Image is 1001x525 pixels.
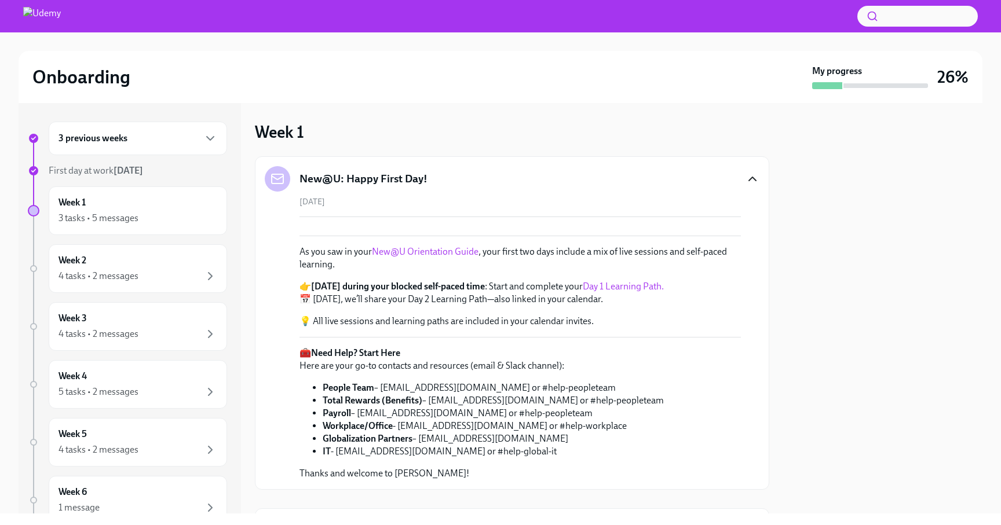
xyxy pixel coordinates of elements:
a: Day 1 Learning Path. [583,281,664,292]
strong: [DATE] [114,165,143,176]
div: 4 tasks • 2 messages [59,443,138,456]
h2: Onboarding [32,65,130,89]
div: 4 tasks • 2 messages [59,328,138,340]
p: Thanks and welcome to [PERSON_NAME]! [299,467,664,480]
h6: Week 1 [59,196,86,209]
h3: 26% [937,67,969,87]
h5: New@U: Happy First Day! [299,171,428,186]
h6: Week 3 [59,312,87,325]
strong: Workplace/Office [323,420,393,431]
h3: Week 1 [255,122,304,142]
p: 🧰 Here are your go-to contacts and resources (email & Slack channel): [299,347,664,372]
li: – [EMAIL_ADDRESS][DOMAIN_NAME] [323,432,664,445]
div: 5 tasks • 2 messages [59,386,138,398]
strong: My progress [812,65,862,78]
li: – [EMAIL_ADDRESS][DOMAIN_NAME] or #help-peopleteam [323,407,664,420]
img: Udemy [23,7,61,25]
strong: Total Rewards (Benefits) [323,395,422,406]
h6: Week 6 [59,486,87,498]
a: First day at work[DATE] [28,164,227,177]
h6: Week 5 [59,428,87,440]
div: 3 previous weeks [49,122,227,155]
li: – [EMAIL_ADDRESS][DOMAIN_NAME] or #help-peopleteam [323,394,664,407]
h6: Week 4 [59,370,87,383]
strong: [DATE] during your blocked self-paced time [311,281,485,292]
a: Week 61 message [28,476,227,524]
strong: Globalization Partners [323,433,412,444]
a: Week 54 tasks • 2 messages [28,418,227,467]
li: - [EMAIL_ADDRESS][DOMAIN_NAME] or #help-global-it [323,445,664,458]
strong: IT [323,446,331,457]
h6: 3 previous weeks [59,132,127,145]
strong: People Team [323,382,374,393]
a: Week 34 tasks • 2 messages [28,302,227,351]
div: 3 tasks • 5 messages [59,212,138,225]
p: As you saw in your , your first two days include a mix of live sessions and self-paced learning. [299,245,741,271]
p: 👉 : Start and complete your 📅 [DATE], we’ll share your Day 2 Learning Path—also linked in your ca... [299,280,741,306]
span: First day at work [49,165,143,176]
li: – [EMAIL_ADDRESS][DOMAIN_NAME] or #help-peopleteam [323,381,664,394]
span: [DATE] [299,196,325,207]
a: Week 45 tasks • 2 messages [28,360,227,409]
h6: Week 2 [59,254,86,267]
p: 💡 All live sessions and learning paths are included in your calendar invites. [299,315,741,328]
li: - [EMAIL_ADDRESS][DOMAIN_NAME] or #help-workplace [323,420,664,432]
a: Week 13 tasks • 5 messages [28,186,227,235]
a: New@U Orientation Guide [372,246,478,257]
div: 1 message [59,501,100,514]
strong: Need Help? Start Here [311,347,400,358]
div: 4 tasks • 2 messages [59,270,138,282]
strong: Payroll [323,407,351,418]
a: Week 24 tasks • 2 messages [28,244,227,293]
